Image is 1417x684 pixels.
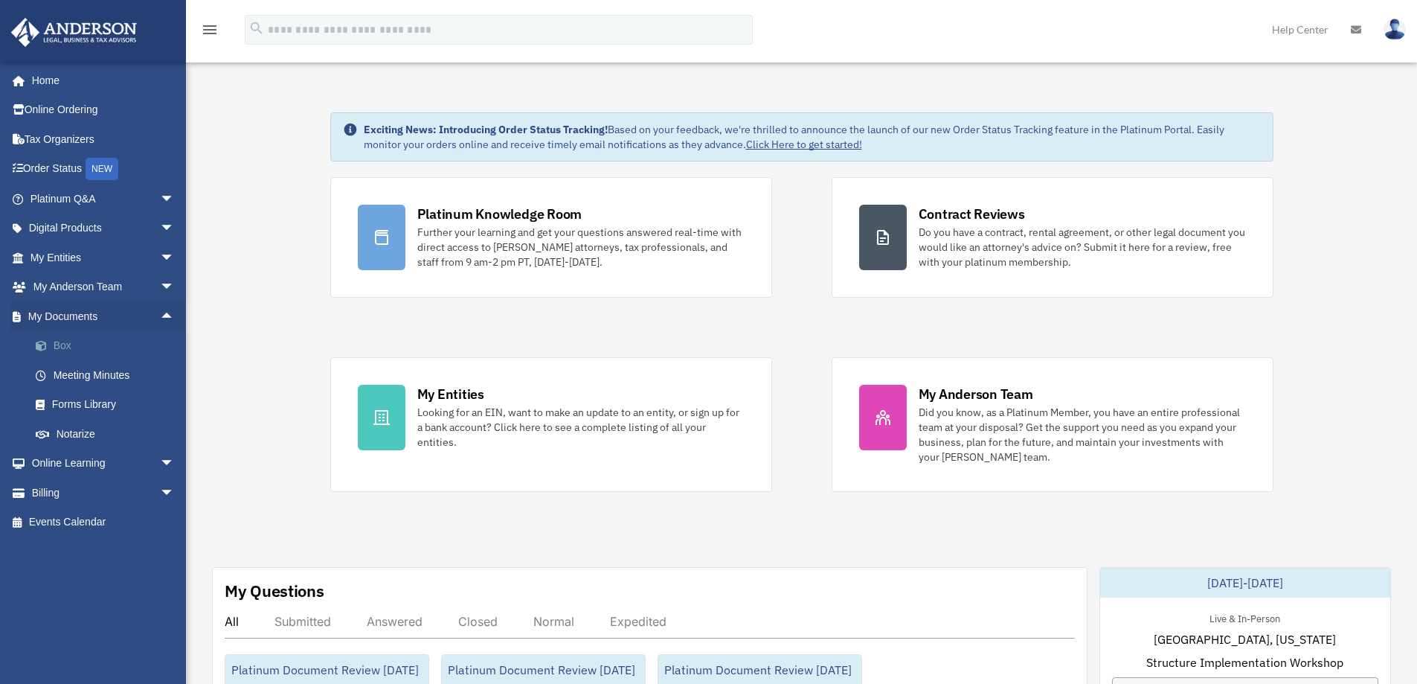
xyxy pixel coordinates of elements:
div: My Anderson Team [919,385,1033,403]
a: Online Learningarrow_drop_down [10,449,197,479]
div: Do you have a contract, rental agreement, or other legal document you would like an attorney's ad... [919,225,1246,269]
a: Order StatusNEW [10,154,197,185]
a: My Anderson Teamarrow_drop_down [10,272,197,302]
a: My Anderson Team Did you know, as a Platinum Member, you have an entire professional team at your... [832,357,1273,492]
span: arrow_drop_down [160,272,190,303]
span: arrow_drop_down [160,184,190,214]
div: All [225,614,239,629]
a: Platinum Q&Aarrow_drop_down [10,184,197,214]
div: Answered [367,614,422,629]
div: Looking for an EIN, want to make an update to an entity, or sign up for a bank account? Click her... [417,405,745,450]
img: User Pic [1384,19,1406,40]
a: My Entities Looking for an EIN, want to make an update to an entity, or sign up for a bank accoun... [330,357,772,492]
a: Meeting Minutes [21,360,197,390]
a: Digital Productsarrow_drop_down [10,214,197,243]
span: arrow_drop_down [160,243,190,273]
span: [GEOGRAPHIC_DATA], [US_STATE] [1154,630,1336,648]
img: Anderson Advisors Platinum Portal [7,18,141,47]
span: arrow_drop_down [160,214,190,244]
div: [DATE]-[DATE] [1100,568,1390,598]
a: Events Calendar [10,508,197,537]
span: arrow_drop_down [160,449,190,479]
div: Closed [458,614,498,629]
a: Box [21,331,197,361]
i: search [248,20,265,36]
span: arrow_drop_down [160,478,190,508]
div: NEW [86,158,118,180]
div: Based on your feedback, we're thrilled to announce the launch of our new Order Status Tracking fe... [364,122,1261,152]
a: My Documentsarrow_drop_up [10,301,197,331]
strong: Exciting News: Introducing Order Status Tracking! [364,123,608,136]
div: Further your learning and get your questions answered real-time with direct access to [PERSON_NAM... [417,225,745,269]
div: Submitted [274,614,331,629]
a: Platinum Knowledge Room Further your learning and get your questions answered real-time with dire... [330,177,772,298]
span: Structure Implementation Workshop [1146,653,1343,671]
span: arrow_drop_up [160,301,190,332]
a: My Entitiesarrow_drop_down [10,243,197,272]
a: Contract Reviews Do you have a contract, rental agreement, or other legal document you would like... [832,177,1273,298]
a: Billingarrow_drop_down [10,478,197,508]
div: My Entities [417,385,484,403]
a: Tax Organizers [10,124,197,154]
a: Forms Library [21,390,197,420]
i: menu [201,21,219,39]
div: Contract Reviews [919,205,1025,223]
div: Live & In-Person [1198,610,1292,625]
div: Normal [533,614,574,629]
div: Platinum Knowledge Room [417,205,582,223]
a: menu [201,26,219,39]
a: Online Ordering [10,95,197,125]
a: Notarize [21,419,197,449]
div: Expedited [610,614,666,629]
a: Click Here to get started! [746,138,862,151]
div: Did you know, as a Platinum Member, you have an entire professional team at your disposal? Get th... [919,405,1246,464]
a: Home [10,65,190,95]
div: My Questions [225,580,324,602]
